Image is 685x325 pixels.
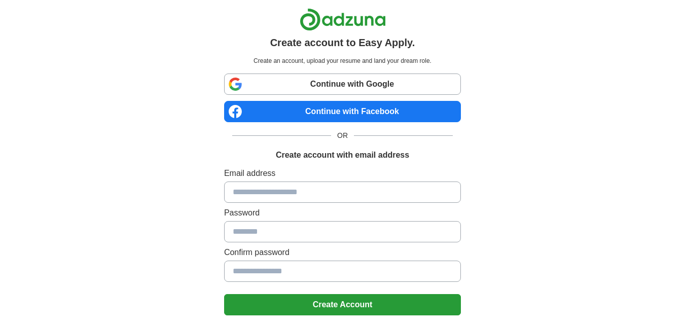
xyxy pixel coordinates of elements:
[224,167,461,179] label: Email address
[331,130,354,141] span: OR
[270,35,415,50] h1: Create account to Easy Apply.
[224,101,461,122] a: Continue with Facebook
[224,74,461,95] a: Continue with Google
[224,294,461,315] button: Create Account
[226,56,459,65] p: Create an account, upload your resume and land your dream role.
[224,207,461,219] label: Password
[300,8,386,31] img: Adzuna logo
[276,149,409,161] h1: Create account with email address
[224,246,461,259] label: Confirm password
